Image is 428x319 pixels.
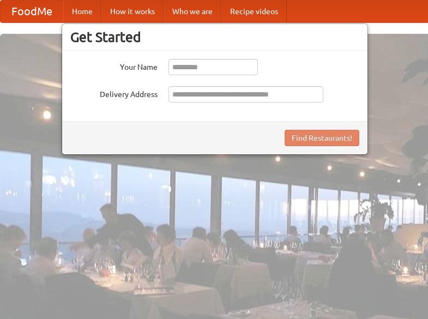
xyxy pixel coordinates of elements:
[221,1,287,22] a: Recipe videos
[285,130,359,146] button: Find Restaurants!
[70,86,158,100] label: Delivery Address
[63,1,101,22] a: Home
[101,1,164,22] a: How it works
[70,29,359,45] h3: Get Started
[164,1,221,22] a: Who we are
[1,1,63,22] a: FoodMe
[70,59,158,73] label: Your Name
